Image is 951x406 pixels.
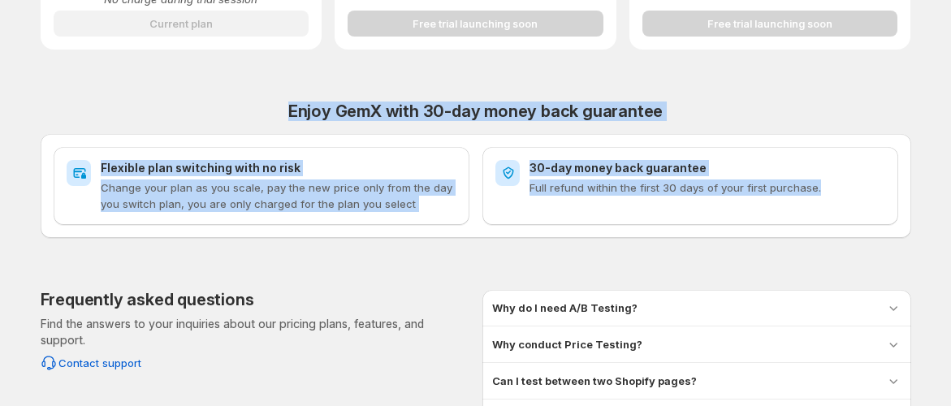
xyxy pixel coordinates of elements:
h2: Flexible plan switching with no risk [101,160,456,176]
h3: Why conduct Price Testing? [492,336,642,352]
button: Contact support [31,350,151,376]
h2: Frequently asked questions [41,290,254,309]
p: Change your plan as you scale, pay the new price only from the day you switch plan, you are only ... [101,179,456,212]
p: Find the answers to your inquiries about our pricing plans, features, and support. [41,316,469,348]
span: Contact support [58,355,141,371]
h2: 30-day money back guarantee [530,160,885,176]
p: Full refund within the first 30 days of your first purchase. [530,179,885,196]
h3: Can I test between two Shopify pages? [492,373,697,389]
h3: Why do I need A/B Testing? [492,300,638,316]
h2: Enjoy GemX with 30-day money back guarantee [41,101,911,121]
